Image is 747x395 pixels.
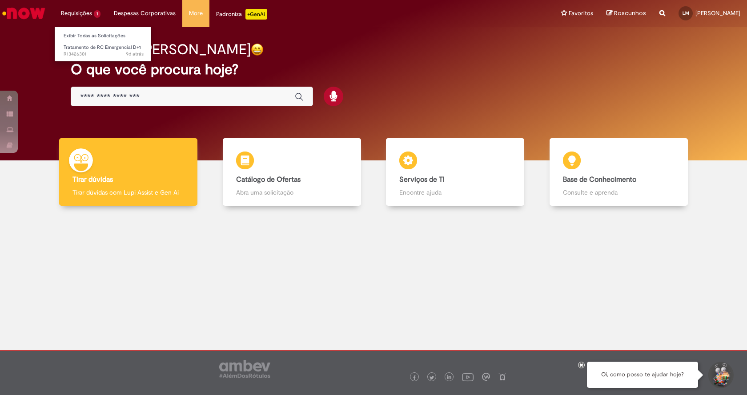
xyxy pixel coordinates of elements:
[482,373,490,381] img: logo_footer_workplace.png
[569,9,593,18] span: Favoritos
[64,44,141,51] span: Tratamento de RC Emergencial D+1
[61,9,92,18] span: Requisições
[430,375,434,380] img: logo_footer_twitter.png
[606,9,646,18] a: Rascunhos
[563,188,675,197] p: Consulte e aprenda
[498,373,506,381] img: logo_footer_naosei.png
[72,188,184,197] p: Tirar dúvidas com Lupi Assist e Gen Ai
[399,175,445,184] b: Serviços de TI
[1,4,47,22] img: ServiceNow
[71,42,251,57] h2: Boa tarde, [PERSON_NAME]
[251,43,264,56] img: happy-face.png
[219,360,270,378] img: logo_footer_ambev_rotulo_gray.png
[236,188,348,197] p: Abra uma solicitação
[210,138,374,206] a: Catálogo de Ofertas Abra uma solicitação
[236,175,301,184] b: Catálogo de Ofertas
[126,51,144,57] span: 9d atrás
[189,9,203,18] span: More
[707,362,734,388] button: Iniciar Conversa de Suporte
[695,9,740,17] span: [PERSON_NAME]
[245,9,267,20] p: +GenAi
[55,43,153,59] a: Aberto R13426301 : Tratamento de RC Emergencial D+1
[126,51,144,57] time: 18/08/2025 18:05:22
[72,175,113,184] b: Tirar dúvidas
[447,375,451,380] img: logo_footer_linkedin.png
[47,138,210,206] a: Tirar dúvidas Tirar dúvidas com Lupi Assist e Gen Ai
[683,10,689,16] span: LM
[399,188,511,197] p: Encontre ajuda
[462,371,474,383] img: logo_footer_youtube.png
[216,9,267,20] div: Padroniza
[71,62,676,77] h2: O que você procura hoje?
[537,138,701,206] a: Base de Conhecimento Consulte e aprenda
[64,51,144,58] span: R13426301
[55,31,153,41] a: Exibir Todas as Solicitações
[94,10,100,18] span: 1
[563,175,636,184] b: Base de Conhecimento
[114,9,176,18] span: Despesas Corporativas
[54,27,152,62] ul: Requisições
[614,9,646,17] span: Rascunhos
[587,362,698,388] div: Oi, como posso te ajudar hoje?
[412,375,417,380] img: logo_footer_facebook.png
[373,138,537,206] a: Serviços de TI Encontre ajuda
